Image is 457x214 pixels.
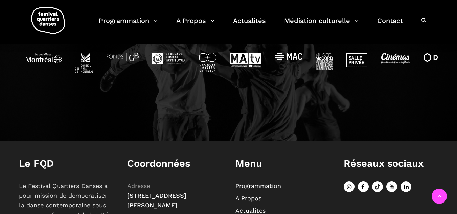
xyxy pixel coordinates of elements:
a: Programmation [99,15,158,35]
img: Cinémas Beaubien [381,53,410,64]
img: Conseil des arts Montreal [75,53,93,73]
a: Actualités [233,15,266,35]
h1: Coordonnées [127,158,222,169]
img: logo-fqd-med [31,7,65,34]
img: Georges Laoun [199,53,216,72]
span: [STREET_ADDRESS][PERSON_NAME] [127,192,186,209]
a: Actualités [235,207,266,214]
span: Adresse [127,182,150,189]
h1: Menu [235,158,330,169]
img: MAtv [230,53,261,67]
img: Etxepare [152,53,185,65]
img: Musée MAC [275,53,302,60]
a: Contact [377,15,403,35]
img: Musée McCord [316,53,333,70]
img: Sud Ouest Montréal [26,53,62,63]
a: Programmation [235,182,281,189]
img: Fonds GB [107,53,139,61]
a: A Propos [235,195,261,202]
h1: Le FQD [19,158,114,169]
a: A Propos [176,15,215,35]
img: Salle Privée [346,53,367,67]
h1: Réseaux sociaux [344,158,438,169]
a: Médiation culturelle [284,15,359,35]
